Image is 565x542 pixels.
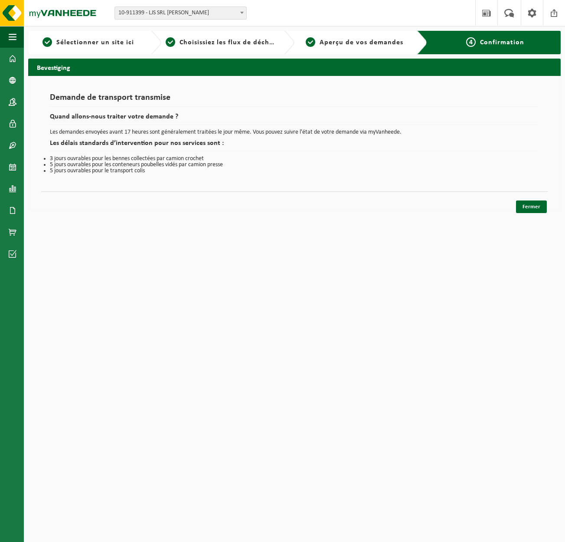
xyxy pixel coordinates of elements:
[50,156,539,162] li: 3 jours ouvrables pour les bennes collectées par camion crochet
[50,129,539,135] p: Les demandes envoyées avant 17 heures sont généralement traitées le jour même. Vous pouvez suivre...
[42,37,52,47] span: 1
[180,39,324,46] span: Choisissiez les flux de déchets et récipients
[480,39,524,46] span: Confirmation
[50,93,539,107] h1: Demande de transport transmise
[320,39,403,46] span: Aperçu de vos demandes
[299,37,410,48] a: 3Aperçu de vos demandes
[166,37,175,47] span: 2
[50,140,539,151] h2: Les délais standards d’intervention pour nos services sont :
[166,37,277,48] a: 2Choisissiez les flux de déchets et récipients
[50,168,539,174] li: 5 jours ouvrables pour le transport colis
[115,7,246,19] span: 10-911399 - LJS SRL E.M - KAIN
[50,113,539,125] h2: Quand allons-nous traiter votre demande ?
[28,59,561,76] h2: Bevestiging
[114,7,247,20] span: 10-911399 - LJS SRL E.M - KAIN
[33,37,144,48] a: 1Sélectionner un site ici
[516,200,547,213] a: Fermer
[50,162,539,168] li: 5 jours ouvrables pour les conteneurs poubelles vidés par camion presse
[306,37,315,47] span: 3
[466,37,476,47] span: 4
[56,39,134,46] span: Sélectionner un site ici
